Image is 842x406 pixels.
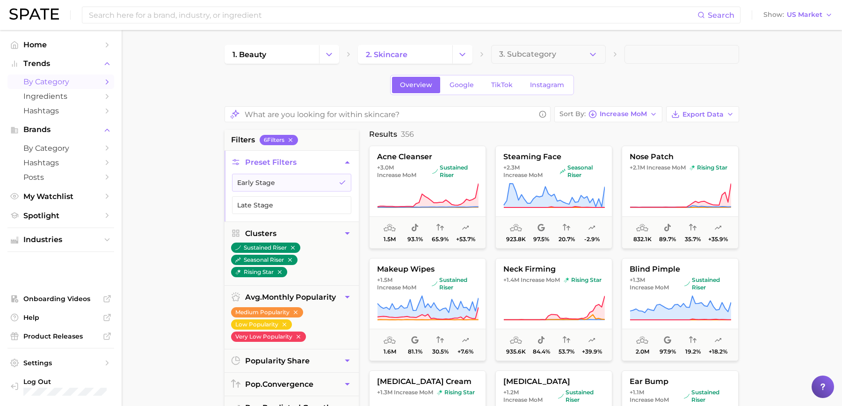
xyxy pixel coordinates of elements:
[260,135,298,145] button: 6Filters
[235,245,241,251] img: sustained riser
[664,335,671,346] span: popularity share: Google
[231,267,287,277] button: rising star
[384,222,396,234] span: average monthly popularity: Medium Popularity
[636,222,648,234] span: average monthly popularity: Medium Popularity
[23,295,98,303] span: Onboarding Videos
[369,258,486,361] button: makeup wipes+1.5m Increase MoMsustained risersustained riser1.6m81.1%30.5%+7.6%
[7,103,114,118] a: Hashtags
[763,12,784,17] span: Show
[231,134,255,146] span: filters
[231,307,303,317] button: Medium Popularity
[7,74,114,89] a: by Category
[245,356,310,365] span: popularity share
[23,106,98,115] span: Hashtags
[646,164,686,171] span: Increase MoM
[23,59,98,68] span: Trends
[685,236,701,243] span: 35.7%
[411,335,419,346] span: popularity share: Google
[684,281,690,287] img: sustained riser
[503,276,519,283] span: +1.4m
[537,222,545,234] span: popularity share: Google
[377,284,416,291] span: Increase MoM
[522,77,572,93] a: Instagram
[225,349,359,372] button: popularity share
[457,348,473,355] span: +7.6%
[432,276,478,291] span: sustained riser
[369,130,397,139] span: Results
[483,77,521,93] a: TikTok
[588,222,595,234] span: popularity predicted growth: Very Unlikely
[496,153,612,161] span: steaming face
[407,236,423,243] span: 93.1%
[370,265,486,273] span: makeup wipes
[622,153,738,161] span: nose patch
[245,105,535,124] input: What are you looking for within skincare?
[564,277,569,283] img: rising star
[231,255,298,265] button: seasonal riser
[690,165,695,170] img: rising star
[563,222,570,234] span: popularity convergence: Low Convergence
[510,222,522,234] span: average monthly popularity: Medium Popularity
[7,375,114,399] a: Log out. Currently logged in with e-mail molly.masi@smallgirlspr.com.
[462,222,469,234] span: popularity predicted growth: Likely
[7,233,114,247] button: Industries
[787,12,822,17] span: US Market
[708,236,728,243] span: +35.9%
[462,335,469,346] span: popularity predicted growth: Uncertain
[384,348,396,355] span: 1.6m
[503,396,543,404] span: Increase MoM
[442,77,482,93] a: Google
[622,377,738,386] span: ear bump
[685,348,701,355] span: 19.2%
[23,377,119,386] span: Log Out
[231,319,292,330] button: Low Popularity
[559,111,586,117] span: Sort By
[437,389,475,396] span: rising star
[503,164,520,171] span: +2.3m
[714,222,722,234] span: popularity predicted growth: Likely
[689,335,697,346] span: popularity convergence: Very Low Convergence
[533,236,549,243] span: 97.5%
[7,123,114,137] button: Brands
[384,335,396,346] span: average monthly popularity: Medium Popularity
[432,281,437,287] img: sustained riser
[452,45,472,64] button: Change Category
[7,170,114,185] a: Posts
[7,329,114,343] a: Product Releases
[584,236,600,243] span: -2.9%
[559,348,574,355] span: 53.7%
[630,276,645,283] span: +1.3m
[633,236,652,243] span: 832.1k
[23,77,98,86] span: by Category
[366,50,407,59] span: 2. skincare
[23,92,98,101] span: Ingredients
[235,257,241,263] img: seasonal riser
[437,390,443,395] img: rising star
[564,276,602,284] span: rising star
[495,258,612,361] button: neck firming+1.4m Increase MoMrising starrising star935.6k84.4%53.7%+39.9%
[245,229,276,238] span: Clusters
[231,243,300,253] button: sustained riser
[689,222,697,234] span: popularity convergence: Low Convergence
[225,151,359,174] button: Preset Filters
[7,37,114,52] a: Home
[558,393,564,399] img: sustained riser
[630,396,669,404] span: Increase MoM
[23,40,98,49] span: Home
[563,335,570,346] span: popularity convergence: Medium Convergence
[630,164,645,171] span: +2.1m
[622,146,739,249] button: nose patch+2.1m Increase MoMrising starrising star832.1k89.7%35.7%+35.9%
[708,11,734,20] span: Search
[377,171,416,179] span: Increase MoM
[690,164,727,171] span: rising star
[664,222,671,234] span: popularity share: TikTok
[506,348,526,355] span: 935.6k
[659,236,676,243] span: 89.7%
[225,373,359,396] button: pop.convergence
[533,348,550,355] span: 84.4%
[23,332,98,340] span: Product Releases
[684,276,731,291] span: sustained riser
[358,45,452,64] a: 2. skincare
[636,348,649,355] span: 2.0m
[377,164,394,171] span: +3.0m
